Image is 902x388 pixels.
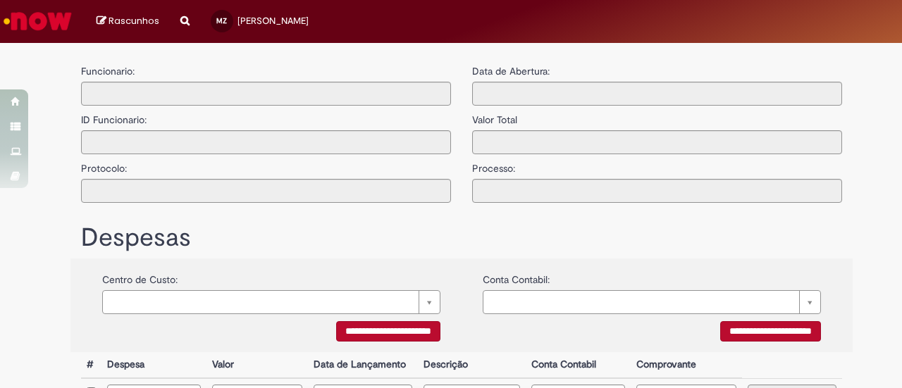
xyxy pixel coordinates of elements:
[483,290,821,314] a: Limpar campo {0}
[81,224,842,252] h1: Despesas
[206,352,307,378] th: Valor
[483,265,550,287] label: Conta Contabil:
[102,265,178,287] label: Centro de Custo:
[308,352,419,378] th: Data de Lançamento
[101,352,206,378] th: Despesa
[216,16,227,25] span: MZ
[631,352,743,378] th: Comprovante
[418,352,525,378] th: Descrição
[237,15,309,27] span: [PERSON_NAME]
[81,64,135,78] label: Funcionario:
[1,7,74,35] img: ServiceNow
[102,290,440,314] a: Limpar campo {0}
[472,64,550,78] label: Data de Abertura:
[81,154,127,175] label: Protocolo:
[81,352,101,378] th: #
[109,14,159,27] span: Rascunhos
[472,154,515,175] label: Processo:
[526,352,631,378] th: Conta Contabil
[81,106,147,127] label: ID Funcionario:
[472,106,517,127] label: Valor Total
[97,15,159,28] a: Rascunhos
